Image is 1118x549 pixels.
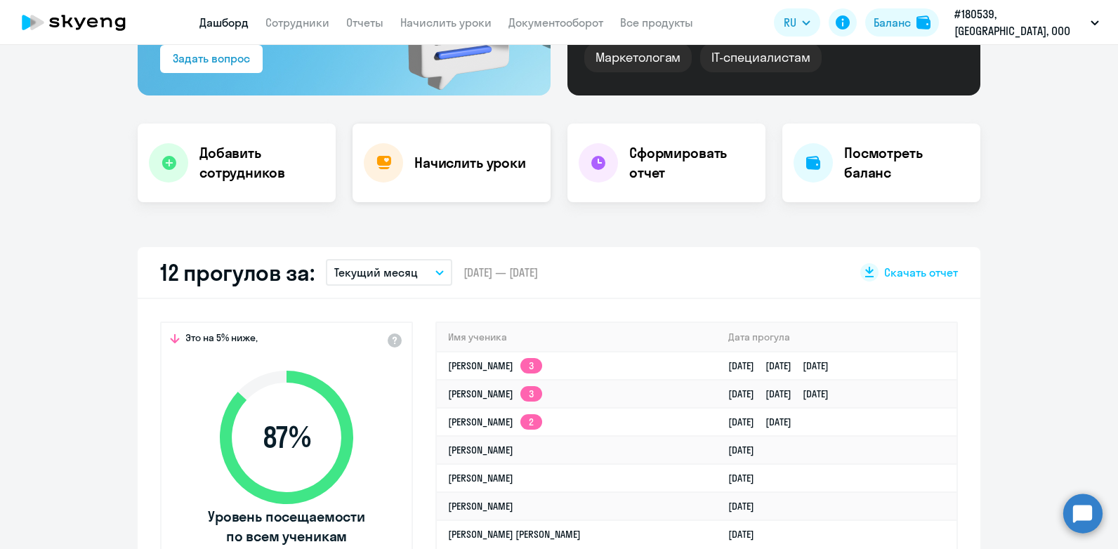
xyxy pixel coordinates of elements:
[448,359,542,372] a: [PERSON_NAME]3
[865,8,939,37] button: Балансbalance
[206,421,367,454] span: 87 %
[717,323,956,352] th: Дата прогула
[448,444,513,456] a: [PERSON_NAME]
[448,388,542,400] a: [PERSON_NAME]3
[954,6,1085,39] p: #180539, [GEOGRAPHIC_DATA], ООО
[520,414,542,430] app-skyeng-badge: 2
[728,528,765,541] a: [DATE]
[185,331,258,348] span: Это на 5% ниже,
[728,416,803,428] a: [DATE][DATE]
[620,15,693,29] a: Все продукты
[508,15,603,29] a: Документооборот
[400,15,492,29] a: Начислить уроки
[884,265,958,280] span: Скачать отчет
[346,15,383,29] a: Отчеты
[206,507,367,546] span: Уровень посещаемости по всем ученикам
[463,265,538,280] span: [DATE] — [DATE]
[326,259,452,286] button: Текущий месяц
[173,50,250,67] div: Задать вопрос
[334,264,418,281] p: Текущий месяц
[728,388,840,400] a: [DATE][DATE][DATE]
[448,528,581,541] a: [PERSON_NAME] [PERSON_NAME]
[947,6,1106,39] button: #180539, [GEOGRAPHIC_DATA], ООО
[265,15,329,29] a: Сотрудники
[700,43,821,72] div: IT-специалистам
[448,500,513,512] a: [PERSON_NAME]
[916,15,930,29] img: balance
[199,143,324,183] h4: Добавить сотрудников
[874,14,911,31] div: Баланс
[520,358,542,373] app-skyeng-badge: 3
[728,359,840,372] a: [DATE][DATE][DATE]
[629,143,754,183] h4: Сформировать отчет
[160,258,315,286] h2: 12 прогулов за:
[448,416,542,428] a: [PERSON_NAME]2
[520,386,542,402] app-skyeng-badge: 3
[437,323,717,352] th: Имя ученика
[584,43,692,72] div: Маркетологам
[844,143,969,183] h4: Посмотреть баланс
[448,472,513,484] a: [PERSON_NAME]
[728,472,765,484] a: [DATE]
[774,8,820,37] button: RU
[728,500,765,512] a: [DATE]
[199,15,249,29] a: Дашборд
[160,45,263,73] button: Задать вопрос
[414,153,526,173] h4: Начислить уроки
[728,444,765,456] a: [DATE]
[784,14,796,31] span: RU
